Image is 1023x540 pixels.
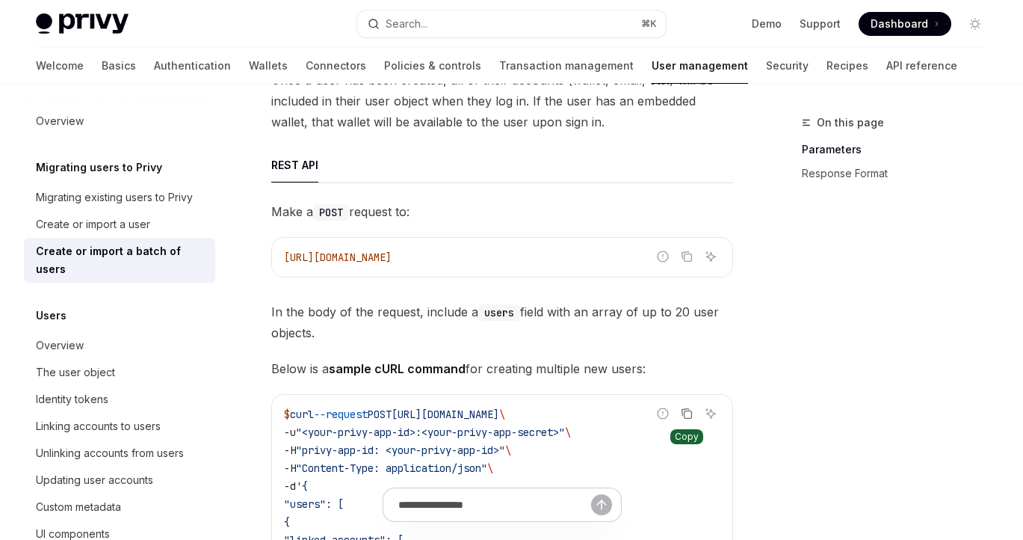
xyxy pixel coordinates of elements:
a: Welcome [36,48,84,84]
button: Send message [591,494,612,515]
a: Custom metadata [24,494,215,521]
a: User management [652,48,748,84]
a: Overview [24,108,215,135]
div: Create or import a batch of users [36,242,206,278]
a: Transaction management [499,48,634,84]
a: Authentication [154,48,231,84]
img: light logo [36,13,129,34]
div: REST API [271,147,318,182]
span: curl [290,408,314,421]
span: "Content-Type: application/json" [296,461,487,475]
button: Report incorrect code [653,404,673,423]
a: Support [800,16,841,31]
span: $ [284,408,290,421]
a: Response Format [802,162,999,185]
div: Overview [36,112,84,130]
a: Migrating existing users to Privy [24,184,215,211]
code: users [478,304,520,321]
div: Migrating existing users to Privy [36,188,193,206]
a: The user object [24,359,215,386]
div: The user object [36,363,115,381]
div: Unlinking accounts from users [36,444,184,462]
span: -H [284,461,296,475]
button: Ask AI [701,404,720,423]
button: Report incorrect code [653,247,673,266]
span: Dashboard [871,16,928,31]
button: Open search [357,10,667,37]
span: \ [505,444,511,457]
a: Create or import a user [24,211,215,238]
a: Wallets [249,48,288,84]
span: Once a user has been created, all of their accounts (wallet, email, etc.) will be included in the... [271,70,733,132]
a: Recipes [826,48,868,84]
a: Create or import a batch of users [24,238,215,283]
span: ⌘ K [641,18,657,30]
a: Parameters [802,138,999,162]
a: Security [766,48,809,84]
a: Policies & controls [384,48,481,84]
button: Copy the contents from the code block [677,247,696,266]
code: POST [313,204,349,221]
div: Create or import a user [36,215,150,233]
span: '{ [296,479,308,493]
span: Make a request to: [271,201,733,222]
a: Linking accounts to users [24,413,215,440]
strong: sample cURL command [329,361,466,376]
span: [URL][DOMAIN_NAME] [392,408,499,421]
span: --request [314,408,368,421]
a: Overview [24,332,215,359]
span: POST [368,408,392,421]
input: Ask a question... [398,488,591,521]
a: Dashboard [859,12,951,36]
span: Below is a for creating multiple new users: [271,358,733,379]
a: Updating user accounts [24,467,215,494]
span: -d [284,479,296,493]
span: "<your-privy-app-id>:<your-privy-app-secret>" [296,426,565,439]
h5: Migrating users to Privy [36,159,162,177]
span: "privy-app-id: <your-privy-app-id>" [296,444,505,457]
span: In the body of the request, include a field with an array of up to 20 user objects. [271,301,733,343]
a: Demo [752,16,782,31]
span: -u [284,426,296,439]
span: \ [487,461,493,475]
div: Updating user accounts [36,471,153,489]
button: Toggle dark mode [963,12,987,36]
button: Copy the contents from the code block [677,404,696,423]
span: \ [565,426,571,439]
div: Identity tokens [36,390,108,408]
a: Basics [102,48,136,84]
span: -H [284,444,296,457]
div: Linking accounts to users [36,417,161,435]
h5: Users [36,307,67,325]
a: API reference [886,48,957,84]
div: Copy [670,429,703,444]
button: Ask AI [701,247,720,266]
span: [URL][DOMAIN_NAME] [284,251,392,264]
div: Custom metadata [36,498,121,516]
div: Search... [386,15,427,33]
span: On this page [817,114,884,132]
div: Overview [36,337,84,355]
span: \ [499,408,505,421]
a: Identity tokens [24,386,215,413]
a: Unlinking accounts from users [24,440,215,467]
a: Connectors [306,48,366,84]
